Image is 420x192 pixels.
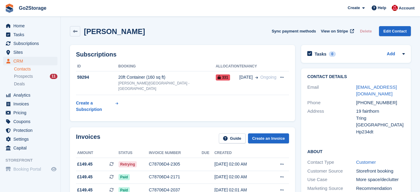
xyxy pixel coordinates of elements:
span: Ongoing [260,75,277,80]
div: Email [307,84,356,98]
span: £149.45 [77,174,93,180]
th: Allocation [216,62,239,71]
span: Sites [13,48,50,57]
div: C78706D4-2171 [149,174,202,180]
span: Help [378,5,386,11]
div: Marketing Source [307,185,356,192]
a: Add [387,51,395,58]
a: Go2Storage [16,3,49,13]
a: Guide [219,133,246,143]
a: menu [3,165,57,173]
a: Contacts [14,66,57,72]
div: Use Case [307,176,356,183]
span: Create [348,5,360,11]
div: 0 [329,51,336,57]
div: Phone [307,99,356,106]
a: Create a Subscription [76,98,118,115]
div: 19 fairthorn [356,108,405,115]
th: Due [202,148,215,158]
a: Customer [356,159,376,165]
h2: Tasks [315,51,326,57]
span: Pricing [13,108,50,117]
img: stora-icon-8386f47178a22dfd0bd8f6a31ec36ba5ce8667c1dd55bd0f319d3a0aa187defe.svg [5,4,14,13]
span: Invoices [13,100,50,108]
div: Hp234dt [356,129,405,135]
div: Tring [356,115,405,122]
span: View on Stripe [321,28,348,34]
span: Protection [13,126,50,135]
div: 59294 [76,74,118,81]
div: 11 [50,74,57,79]
span: Prospects [14,74,33,79]
th: ID [76,62,118,71]
a: Edit Contact [379,26,411,36]
th: Invoice number [149,148,202,158]
a: menu [3,57,57,65]
th: Tenancy [239,62,276,71]
a: Deals [14,81,57,87]
a: Prospects 11 [14,73,57,80]
th: Status [119,148,149,158]
th: Created [214,148,268,158]
div: Create a Subscription [76,100,114,113]
a: menu [3,126,57,135]
div: Storefront booking [356,168,405,175]
span: Paid [119,174,130,180]
span: [DATE] [239,74,253,81]
span: Settings [13,135,50,143]
span: Tasks [13,30,50,39]
span: Capital [13,144,50,152]
div: Recommendation [356,185,405,192]
a: [EMAIL_ADDRESS][DOMAIN_NAME] [356,84,397,97]
div: [DATE] 02:00 AM [214,174,268,180]
a: Create an Invoice [248,133,289,143]
div: More space/declutter [356,176,405,183]
img: James Pearson [392,5,398,11]
span: CRM [13,57,50,65]
span: Analytics [13,91,50,99]
span: 331 [216,74,230,81]
h2: Subscriptions [76,51,289,58]
span: Deals [14,81,25,87]
div: [DATE] 02:00 AM [214,161,268,167]
span: Retrying [119,161,137,167]
div: [GEOGRAPHIC_DATA] [356,122,405,129]
span: Coupons [13,117,50,126]
a: menu [3,91,57,99]
h2: Invoices [76,133,100,143]
span: Subscriptions [13,39,50,48]
h2: About [307,148,405,154]
h2: [PERSON_NAME] [84,27,145,36]
a: menu [3,22,57,30]
a: menu [3,144,57,152]
a: menu [3,108,57,117]
span: Booking Portal [13,165,50,173]
span: £149.45 [77,161,93,167]
div: Contact Type [307,159,356,166]
div: 20ft Container (160 sq ft) [118,74,215,81]
button: Sync payment methods [272,26,316,36]
span: Home [13,22,50,30]
a: menu [3,39,57,48]
div: C78706D4-2305 [149,161,202,167]
a: menu [3,100,57,108]
a: View on Stripe [318,26,355,36]
a: menu [3,135,57,143]
span: Account [399,5,415,11]
th: Amount [76,148,119,158]
a: menu [3,30,57,39]
div: Customer Source [307,168,356,175]
th: Booking [118,62,215,71]
a: menu [3,48,57,57]
span: Storefront [5,157,60,163]
button: Delete [357,26,374,36]
h2: Contact Details [307,74,405,79]
a: Preview store [50,166,57,173]
div: [PHONE_NUMBER] [356,99,405,106]
a: menu [3,117,57,126]
div: Address [307,108,356,135]
div: [PERSON_NAME]/[GEOGRAPHIC_DATA] - [GEOGRAPHIC_DATA] [118,81,215,91]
